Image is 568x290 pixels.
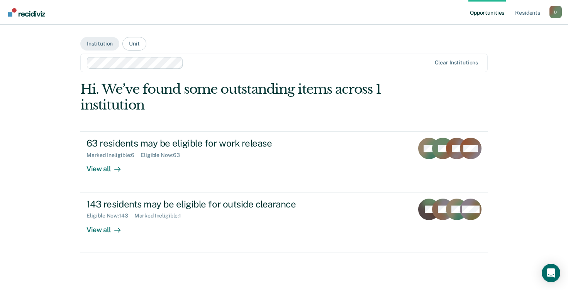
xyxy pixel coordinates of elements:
div: 143 residents may be eligible for outside clearance [86,199,358,210]
div: 63 residents may be eligible for work release [86,138,358,149]
div: Hi. We’ve found some outstanding items across 1 institution [80,81,406,113]
a: 63 residents may be eligible for work releaseMarked Ineligible:6Eligible Now:63View all [80,131,488,192]
a: 143 residents may be eligible for outside clearanceEligible Now:143Marked Ineligible:1View all [80,192,488,253]
div: Marked Ineligible : 1 [134,212,187,219]
button: Institution [80,37,119,51]
button: Profile dropdown button [549,6,562,18]
div: Clear institutions [435,59,478,66]
div: View all [86,158,130,174]
div: Open Intercom Messenger [542,264,560,282]
div: View all [86,219,130,234]
button: Unit [122,37,146,51]
img: Recidiviz [8,8,45,17]
div: Eligible Now : 143 [86,212,134,219]
div: Eligible Now : 63 [141,152,186,158]
div: Marked Ineligible : 6 [86,152,141,158]
div: D [549,6,562,18]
